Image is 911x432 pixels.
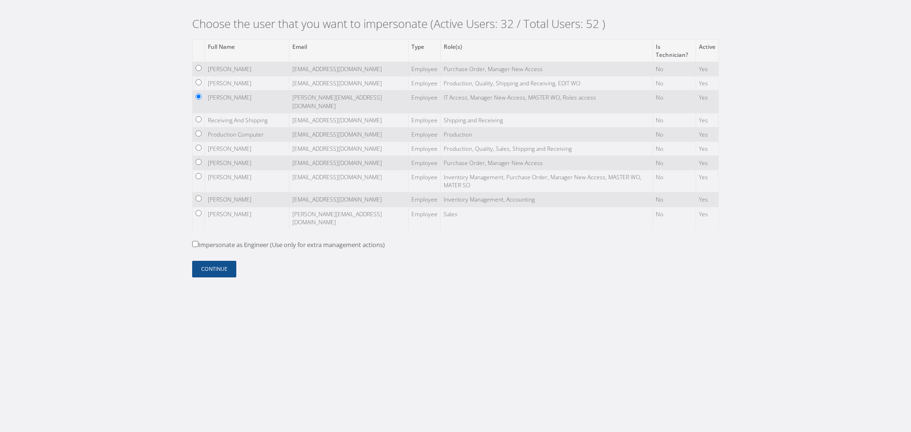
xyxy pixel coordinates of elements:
td: No [652,170,696,193]
td: Employee [409,76,441,91]
td: [PERSON_NAME] [205,156,289,170]
td: No [652,127,696,141]
input: Impersonate as Engineer (Use only for extra management actions) [192,241,198,247]
td: Employee [409,91,441,113]
td: Employee [409,193,441,207]
td: [PERSON_NAME] [205,76,289,91]
td: Employee [409,156,441,170]
td: Yes [696,170,718,193]
td: Yes [696,193,718,207]
td: No [652,62,696,76]
td: Yes [696,141,718,156]
td: [PERSON_NAME][EMAIL_ADDRESS][DOMAIN_NAME] [289,207,409,229]
th: Email [289,39,409,62]
td: [EMAIL_ADDRESS][DOMAIN_NAME] [289,141,409,156]
th: Type [409,39,441,62]
td: Employee [409,127,441,141]
td: No [652,113,696,127]
td: Employee [409,207,441,229]
td: [PERSON_NAME] [205,170,289,193]
td: [EMAIL_ADDRESS][DOMAIN_NAME] [289,156,409,170]
td: Yes [696,207,718,229]
td: Production [441,127,653,141]
td: Purchase Order, Manager New Access [441,156,653,170]
td: [PERSON_NAME] [205,193,289,207]
td: [PERSON_NAME][EMAIL_ADDRESS][DOMAIN_NAME] [289,91,409,113]
td: Yes [696,62,718,76]
button: Continue [192,261,236,277]
td: Employee [409,170,441,193]
td: Receiving And Shipping [205,113,289,127]
td: [EMAIL_ADDRESS][DOMAIN_NAME] [289,113,409,127]
td: Shipping and Receiving [441,113,653,127]
td: [PERSON_NAME] [205,207,289,229]
td: Yes [696,156,718,170]
td: No [652,156,696,170]
td: Inventory Management, Accounting [441,193,653,207]
td: No [652,207,696,229]
td: [EMAIL_ADDRESS][DOMAIN_NAME] [289,76,409,91]
td: Sales [441,207,653,229]
td: Production Computer [205,127,289,141]
td: No [652,91,696,113]
td: Yes [696,127,718,141]
td: [EMAIL_ADDRESS][DOMAIN_NAME] [289,62,409,76]
td: Inventory Management, Purchase Order, Manager New Access, MASTER WO, MATER SO [441,170,653,193]
th: Active [696,39,718,62]
td: [PERSON_NAME] [205,91,289,113]
td: Employee [409,113,441,127]
th: Is Technician? [652,39,696,62]
td: No [652,193,696,207]
td: Purchase Order, Manager New Access [441,62,653,76]
td: Yes [696,76,718,91]
td: [PERSON_NAME] [205,141,289,156]
label: Impersonate as Engineer (Use only for extra management actions) [192,240,385,250]
td: [EMAIL_ADDRESS][DOMAIN_NAME] [289,193,409,207]
td: [PERSON_NAME] [205,62,289,76]
th: Full Name [205,39,289,62]
td: Yes [696,113,718,127]
h2: Choose the user that you want to impersonate (Active Users: 32 / Total Users: 52 ) [192,17,719,31]
td: Employee [409,141,441,156]
td: [EMAIL_ADDRESS][DOMAIN_NAME] [289,127,409,141]
td: Employee [409,62,441,76]
td: No [652,141,696,156]
th: Role(s) [441,39,653,62]
td: Production, Quality, Shipping and Receiving, EDIT WO [441,76,653,91]
td: IT Access, Manager New Access, MASTER WO, Roles access [441,91,653,113]
td: Yes [696,91,718,113]
td: No [652,76,696,91]
td: Production, Quality, Sales, Shipping and Receiving [441,141,653,156]
td: [EMAIL_ADDRESS][DOMAIN_NAME] [289,170,409,193]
